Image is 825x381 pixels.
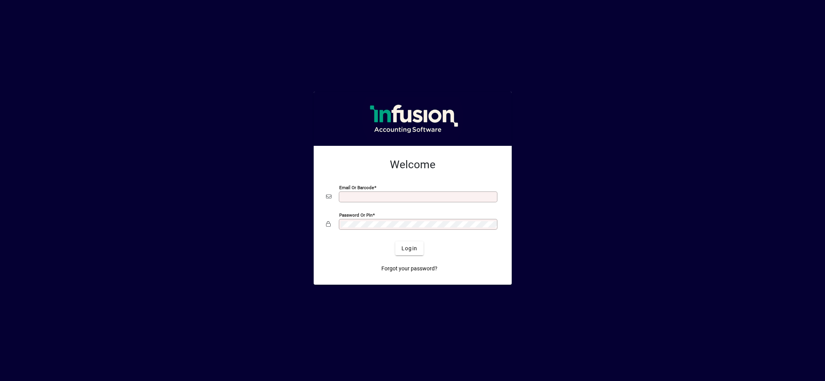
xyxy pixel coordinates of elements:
[339,212,372,218] mat-label: Password or Pin
[326,158,499,171] h2: Welcome
[378,261,441,275] a: Forgot your password?
[395,241,424,255] button: Login
[401,244,417,253] span: Login
[381,265,437,273] span: Forgot your password?
[339,185,374,190] mat-label: Email or Barcode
